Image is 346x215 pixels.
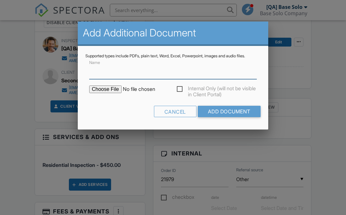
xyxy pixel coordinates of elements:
h2: Add Additional Document [83,27,263,39]
label: Name [89,60,100,66]
div: Cancel [154,106,196,117]
div: Supported types include PDFs, plain text, Word, Excel, Powerpoint, images and audio files. [85,54,261,59]
input: Add Document [198,106,261,117]
label: Internal Only (will not be visible in Client Portal) [177,85,257,93]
